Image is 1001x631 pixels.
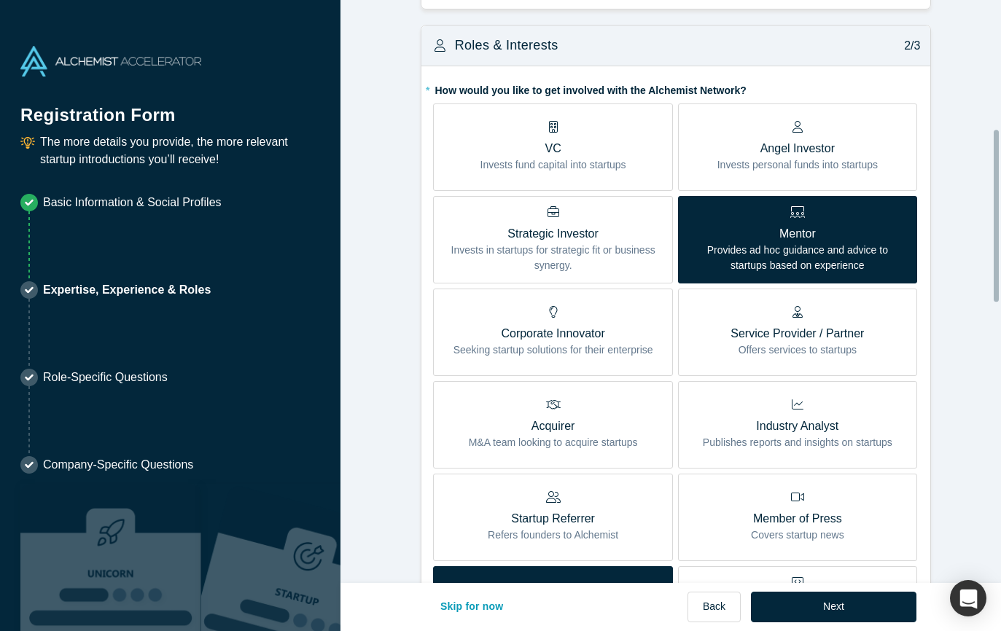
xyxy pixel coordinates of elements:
label: How would you like to get involved with the Alchemist Network? [433,78,919,98]
button: Next [751,592,916,622]
p: Role-Specific Questions [43,369,168,386]
p: Invests fund capital into startups [480,157,626,173]
h3: Roles & Interests [455,36,558,55]
img: Alchemist Accelerator Logo [20,46,201,77]
p: Mentor [689,225,906,243]
p: Strategic Investor [444,225,661,243]
p: VC [480,140,626,157]
p: Basic Information & Social Profiles [43,194,222,211]
p: Invests personal funds into startups [717,157,878,173]
p: The more details you provide, the more relevant startup introductions you’ll receive! [40,133,320,168]
p: Industry Analyst [703,418,892,435]
p: M&A team looking to acquire startups [469,435,638,450]
p: Expertise, Experience & Roles [43,281,211,299]
h1: Registration Form [20,87,320,128]
p: Company-Specific Questions [43,456,193,474]
p: Member of Press [751,510,844,528]
p: Angel Investor [717,140,878,157]
p: Seeking startup solutions for their enterprise [453,342,653,358]
p: Refers founders to Alchemist [488,528,618,543]
p: Offers services to startups [731,342,864,358]
p: Invests in startups for strategic fit or business synergy. [444,243,661,273]
button: Skip for now [425,592,519,622]
p: Provides ad hoc guidance and advice to startups based on experience [689,243,906,273]
p: Corporate Innovator [453,325,653,342]
button: Back [688,592,741,622]
p: Covers startup news [751,528,844,543]
p: 2/3 [897,37,921,55]
p: Publishes reports and insights on startups [703,435,892,450]
p: Acquirer [469,418,638,435]
p: Startup Referrer [488,510,618,528]
p: Service Provider / Partner [731,325,864,342]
